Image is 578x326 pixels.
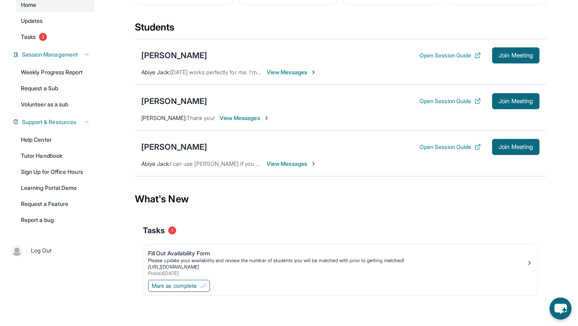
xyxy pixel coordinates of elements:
[143,225,165,236] span: Tasks
[170,160,570,167] span: I can use [PERSON_NAME] if you prefer! I'm glad the times work for you, and I'm looking forward t...
[16,197,95,211] a: Request a Feature
[16,81,95,96] a: Request a Sub
[499,53,533,58] span: Join Meeting
[141,114,187,121] span: [PERSON_NAME] :
[263,115,270,121] img: Chevron-Right
[16,132,95,147] a: Help Center
[16,14,95,28] a: Updates
[200,283,206,289] img: Mark as complete
[148,280,210,292] button: Mark as complete
[16,97,95,112] a: Volunteer as a sub
[148,270,526,277] div: Posted [DATE]
[550,297,572,320] button: chat-button
[152,282,197,290] span: Mark as complete
[141,50,207,61] div: [PERSON_NAME]
[21,33,36,41] span: Tasks
[492,139,539,155] button: Join Meeting
[499,99,533,104] span: Join Meeting
[419,51,481,59] button: Open Session Guide
[141,141,207,153] div: [PERSON_NAME]
[31,247,52,255] span: Log Out
[419,143,481,151] button: Open Session Guide
[492,93,539,109] button: Join Meeting
[148,257,526,264] div: Please update your availability and review the number of students you will be matched with prior ...
[141,160,170,167] span: Abiye Jack :
[16,181,95,195] a: Learning Portal Demo
[16,165,95,179] a: Sign Up for Office Hours
[220,114,270,122] span: View Messages
[16,65,95,79] a: Weekly Progress Report
[310,161,317,167] img: Chevron-Right
[22,51,78,59] span: Session Management
[141,96,207,107] div: [PERSON_NAME]
[11,245,22,256] img: user-img
[21,1,36,9] span: Home
[492,47,539,63] button: Join Meeting
[499,145,533,149] span: Join Meeting
[135,21,546,39] div: Students
[16,30,95,44] a: Tasks1
[143,244,537,278] a: Fill Out Availability FormPlease update your availability and review the number of students you w...
[310,69,317,75] img: Chevron-Right
[187,114,215,121] span: Thank you!
[19,118,90,126] button: Support & Resources
[148,249,526,257] div: Fill Out Availability Form
[135,181,546,217] div: What's New
[22,118,76,126] span: Support & Resources
[16,213,95,227] a: Report a bug
[19,51,90,59] button: Session Management
[8,242,95,259] a: |Log Out
[168,226,176,234] span: 1
[419,97,481,105] button: Open Session Guide
[267,160,317,168] span: View Messages
[141,69,170,75] span: Abiye Jack :
[16,149,95,163] a: Tutor Handbook
[170,69,478,75] span: [DATE] works perfectly for me. I'm really looking forward to working with you and [PERSON_NAME] t...
[148,264,199,270] a: [URL][DOMAIN_NAME]
[39,33,47,41] span: 1
[26,246,28,255] span: |
[267,68,317,76] span: View Messages
[21,17,43,25] span: Updates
